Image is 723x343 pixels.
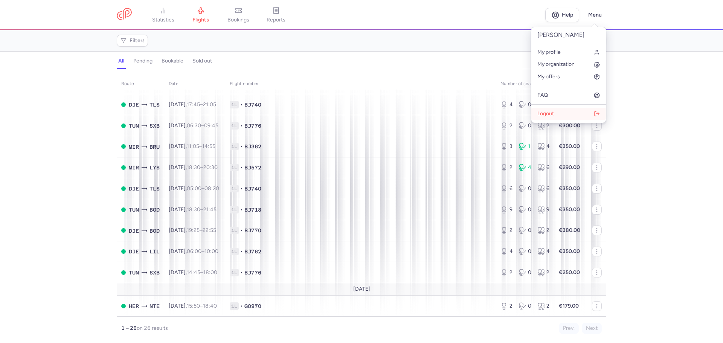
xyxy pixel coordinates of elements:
[203,303,217,309] time: 18:40
[537,61,575,67] span: My organization
[240,101,243,108] span: •
[169,269,217,276] span: [DATE],
[500,164,513,171] div: 2
[230,143,239,150] span: 1L
[187,122,218,129] span: –
[230,227,239,234] span: 1L
[240,269,243,276] span: •
[230,101,239,108] span: 1L
[519,143,531,150] div: 1
[240,164,243,171] span: •
[149,163,160,172] span: LYS
[531,108,606,120] button: Logout
[500,101,513,108] div: 4
[220,7,257,23] a: bookings
[519,206,531,213] div: 0
[519,302,531,310] div: 0
[149,302,160,310] span: NTE
[559,269,580,276] strong: €250.00
[227,17,249,23] span: bookings
[496,78,554,90] th: number of seats
[244,206,261,213] span: BJ718
[164,78,225,90] th: date
[149,268,160,277] span: SXB
[187,143,215,149] span: –
[225,78,496,90] th: Flight number
[187,303,200,309] time: 15:50
[129,163,139,172] span: MIR
[240,185,243,192] span: •
[537,92,548,98] span: FAQ
[500,269,513,276] div: 2
[500,206,513,213] div: 9
[537,248,550,255] div: 4
[519,164,531,171] div: 4
[187,101,200,108] time: 17:45
[500,248,513,255] div: 4
[129,184,139,193] span: DJE
[240,248,243,255] span: •
[203,206,217,213] time: 21:45
[537,206,550,213] div: 9
[187,269,217,276] span: –
[244,164,261,171] span: BJ572
[244,185,261,192] span: BJ740
[244,269,261,276] span: BJ776
[202,143,215,149] time: 14:55
[204,185,219,192] time: 08:20
[559,143,580,149] strong: €350.00
[559,122,580,129] strong: €300.00
[152,17,174,23] span: statistics
[537,227,550,234] div: 2
[187,248,218,255] span: –
[129,268,139,277] span: TUN
[137,325,168,331] span: on 26 results
[584,8,606,22] button: Menu
[203,269,217,276] time: 18:00
[149,143,160,151] span: BRU
[169,227,216,233] span: [DATE],
[240,122,243,130] span: •
[149,206,160,214] span: BOD
[519,185,531,192] div: 0
[149,122,160,130] span: SXB
[500,227,513,234] div: 2
[169,303,217,309] span: [DATE],
[244,248,261,255] span: BJ762
[169,185,219,192] span: [DATE],
[187,185,201,192] time: 05:00
[187,206,217,213] span: –
[187,248,201,255] time: 06:00
[531,27,606,43] p: [PERSON_NAME]
[129,143,139,151] span: MIR
[204,122,218,129] time: 09:45
[192,17,209,23] span: flights
[519,122,531,130] div: 0
[149,227,160,235] span: BOD
[187,101,216,108] span: –
[203,227,216,233] time: 22:55
[187,143,199,149] time: 11:05
[531,46,606,58] a: My profile
[240,206,243,213] span: •
[267,17,285,23] span: reports
[531,71,606,83] a: My offers
[187,227,200,233] time: 19:25
[559,185,580,192] strong: €350.00
[240,227,243,234] span: •
[230,302,239,310] span: 1L
[519,101,531,108] div: 0
[162,58,183,64] h4: bookable
[169,164,218,171] span: [DATE],
[353,286,370,292] span: [DATE]
[129,227,139,235] span: DJE
[129,302,139,310] span: HER
[129,101,139,109] span: DJE
[240,302,243,310] span: •
[500,122,513,130] div: 2
[192,58,212,64] h4: sold out
[129,247,139,256] span: DJE
[537,122,550,130] div: 2
[545,8,579,22] a: Help
[530,35,564,47] button: Export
